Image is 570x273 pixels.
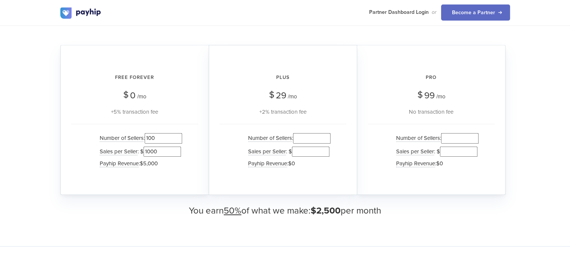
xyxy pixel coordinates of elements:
[60,206,510,216] h3: You earn of what we make: per month
[424,90,435,101] span: 99
[396,148,434,155] span: Sales per Seller
[436,160,443,167] span: $0
[96,145,182,158] li: : $
[224,205,241,216] u: 50%
[436,93,446,100] span: /mo
[220,107,346,116] div: +2% transaction fee
[71,68,198,88] h2: Free Forever
[96,158,182,169] li: :
[441,4,510,21] a: Become a Partner
[311,205,341,216] span: $2,500
[100,148,138,155] span: Sales per Seller
[220,68,346,88] h2: Plus
[248,160,287,167] span: Payhip Revenue
[368,107,495,116] div: No transaction fee
[288,93,297,100] span: /mo
[396,160,435,167] span: Payhip Revenue
[244,145,331,158] li: : $
[244,132,331,145] li: :
[276,90,286,101] span: 29
[100,135,144,142] span: Number of Sellers
[130,90,136,101] span: 0
[60,7,102,19] img: logo.svg
[244,158,331,169] li: :
[100,160,139,167] span: Payhip Revenue
[392,158,479,169] li: :
[368,68,495,88] h2: Pro
[392,145,479,158] li: : $
[269,87,274,103] span: $
[96,132,182,145] li: :
[137,93,147,100] span: /mo
[248,135,292,142] span: Number of Sellers
[248,148,286,155] span: Sales per Seller
[417,87,423,103] span: $
[288,160,295,167] span: $0
[140,160,158,167] span: $5,000
[396,135,440,142] span: Number of Sellers
[123,87,129,103] span: $
[71,107,198,116] div: +5% transaction fee
[392,132,479,145] li: :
